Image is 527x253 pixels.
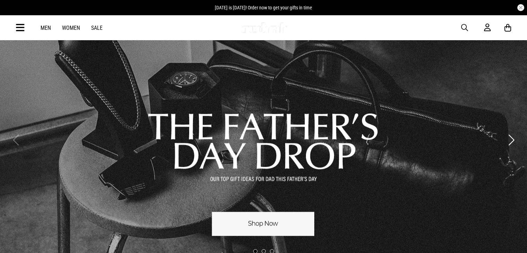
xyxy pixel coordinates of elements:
button: Next slide [507,132,516,148]
span: [DATE] is [DATE]! Order now to get your gifts in time [215,5,312,10]
button: Previous slide [11,132,20,148]
img: Redrat logo [241,23,287,33]
a: Women [62,25,80,31]
a: Men [41,25,51,31]
a: Sale [91,25,103,31]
